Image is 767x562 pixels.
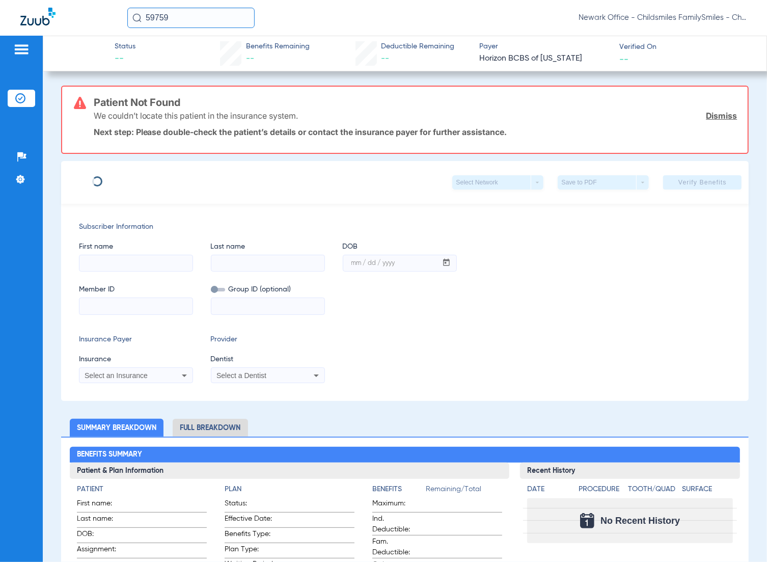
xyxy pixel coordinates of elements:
h4: Tooth/Quad [628,484,679,495]
span: Payer [479,41,610,52]
app-breakdown-title: Benefits [372,484,426,498]
span: Horizon BCBS of [US_STATE] [479,52,610,65]
span: Dentist [211,354,325,365]
span: Benefits Type: [225,529,275,543]
span: DOB [343,242,457,252]
img: Search Icon [132,13,142,22]
h4: Plan [225,484,354,495]
img: hamburger-icon [13,43,30,56]
span: Last name: [77,514,127,527]
span: Deductible Remaining [381,41,454,52]
span: No Recent History [600,516,680,526]
img: Calendar [580,513,594,528]
span: Last name [211,242,325,252]
input: Search for patients [127,8,255,28]
h4: Patient [77,484,207,495]
p: We couldn’t locate this patient in the insurance system. [94,111,298,121]
span: Fam. Deductible: [372,537,422,558]
h4: Date [527,484,570,495]
span: Effective Date: [225,514,275,527]
span: Provider [211,334,325,345]
span: Verified On [619,42,750,52]
img: Zuub Logo [20,8,56,25]
app-breakdown-title: Date [527,484,570,498]
img: error-icon [74,97,86,109]
span: Group ID (optional) [211,284,325,295]
app-breakdown-title: Procedure [579,484,624,498]
span: Member ID [79,284,193,295]
h3: Recent History [520,463,740,479]
span: Ind. Deductible: [372,514,422,535]
span: Subscriber Information [79,222,731,232]
span: -- [619,53,628,64]
h2: Benefits Summary [70,447,740,463]
span: -- [115,52,135,65]
span: First name [79,242,193,252]
mat-label: mm / dd / yyyy [351,260,395,266]
span: Select an Insurance [85,371,148,380]
li: Full Breakdown [173,419,248,437]
h3: Patient Not Found [94,97,737,108]
h3: Patient & Plan Information [70,463,509,479]
h4: Procedure [579,484,624,495]
span: DOB: [77,529,127,543]
span: Status [115,41,135,52]
span: Select a Dentist [216,371,266,380]
span: Assignment: [77,544,127,558]
span: Insurance [79,354,193,365]
app-breakdown-title: Surface [682,484,733,498]
span: Newark Office - Childsmiles FamilySmiles - ChildSmiles [GEOGRAPHIC_DATA] - [GEOGRAPHIC_DATA] Gene... [579,13,747,23]
h4: Surface [682,484,733,495]
span: Benefits Remaining [246,41,310,52]
span: Remaining/Total [426,484,502,498]
span: Maximum: [372,498,422,512]
a: Dismiss [706,111,737,121]
h4: Benefits [372,484,426,495]
span: Insurance Payer [79,334,193,345]
li: Summary Breakdown [70,419,163,437]
span: Status: [225,498,275,512]
p: Next step: Please double-check the patient’s details or contact the insurance payer for further a... [94,127,737,137]
button: Open calendar [436,255,456,272]
span: -- [381,55,389,63]
span: First name: [77,498,127,512]
iframe: Chat Widget [716,513,767,562]
span: Plan Type: [225,544,275,558]
span: -- [246,55,254,63]
app-breakdown-title: Tooth/Quad [628,484,679,498]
